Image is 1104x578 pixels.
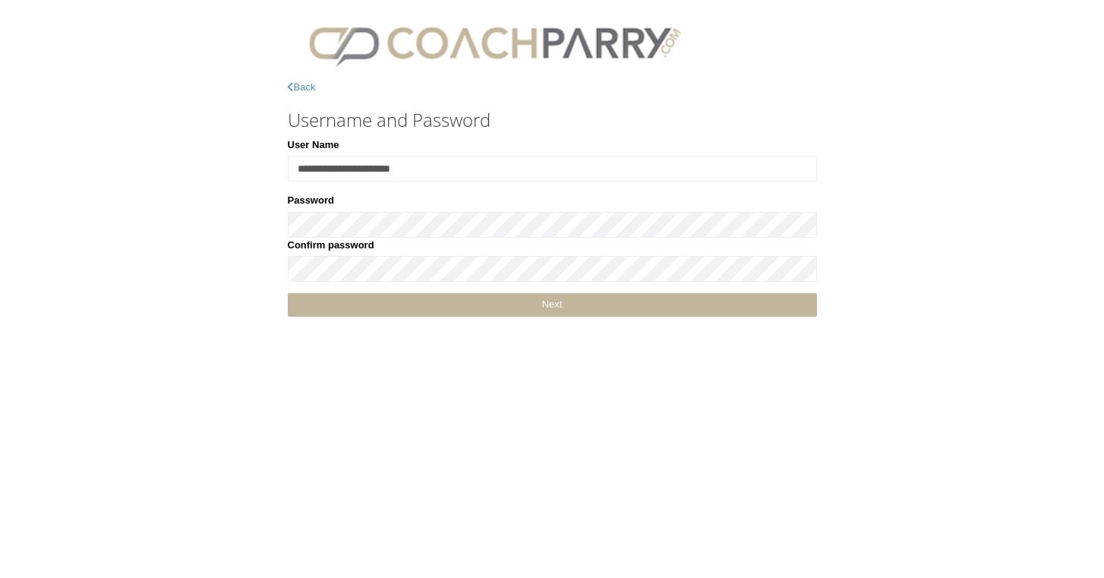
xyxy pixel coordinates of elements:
[288,15,702,72] img: CPlogo.png
[288,81,316,93] a: Back
[288,193,334,208] label: Password
[288,110,817,130] h3: Username and Password
[288,293,817,317] a: Next
[288,137,339,153] label: User Name
[288,238,374,253] label: Confirm password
